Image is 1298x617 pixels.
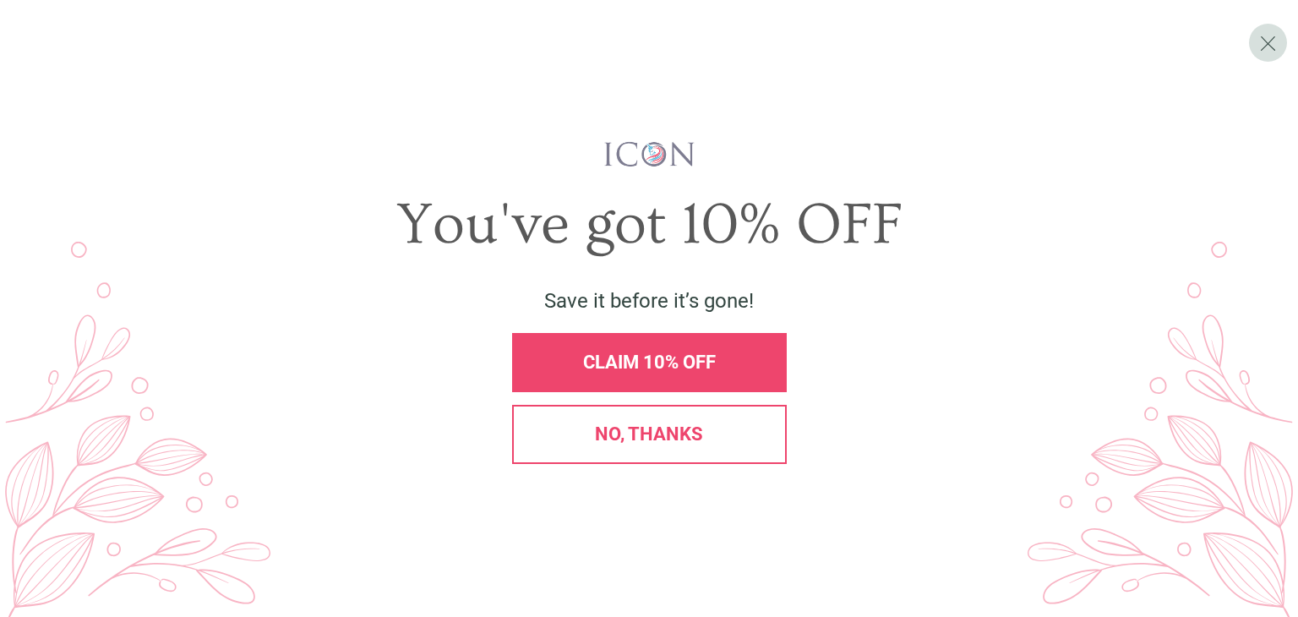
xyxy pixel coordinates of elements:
[396,192,903,258] span: You've got 10% OFF
[602,140,697,169] img: iconwallstickersl_1754656298800.png
[595,423,703,445] span: No, thanks
[544,289,754,313] span: Save it before it’s gone!
[1259,30,1277,56] span: X
[583,352,716,373] span: CLAIM 10% OFF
